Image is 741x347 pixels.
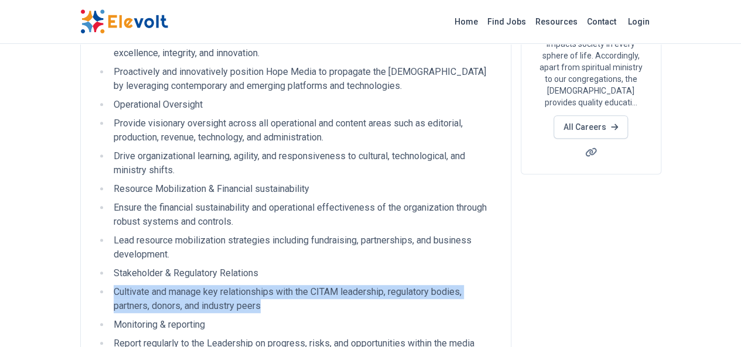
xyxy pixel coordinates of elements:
[110,318,497,332] li: Monitoring & reporting
[110,65,497,93] li: Proactively and innovatively position Hope Media to propagate the [DEMOGRAPHIC_DATA] by leveragin...
[110,201,497,229] li: Ensure the financial sustainability and operational effectiveness of the organization through rob...
[110,116,497,145] li: Provide visionary oversight across all operational and content areas such as editorial, productio...
[450,12,483,31] a: Home
[483,12,531,31] a: Find Jobs
[80,9,168,34] img: Elevolt
[531,12,582,31] a: Resources
[621,10,657,33] a: Login
[682,291,741,347] iframe: Chat Widget
[110,285,497,313] li: Cultivate and manage key relationships with the CITAM leadership, regulatory bodies, partners, do...
[110,149,497,177] li: Drive organizational learning, agility, and responsiveness to cultural, technological, and minist...
[582,12,621,31] a: Contact
[110,182,497,196] li: Resource Mobilization & Financial sustainability
[110,266,497,280] li: Stakeholder & Regulatory Relations
[110,32,497,60] li: [PERSON_NAME][DEMOGRAPHIC_DATA]-centered organizational culture grounded in excellence, integrity...
[110,233,497,262] li: Lead resource mobilization strategies including fundraising, partnerships, and business development.
[110,98,497,112] li: Operational Oversight
[554,115,628,139] a: All Careers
